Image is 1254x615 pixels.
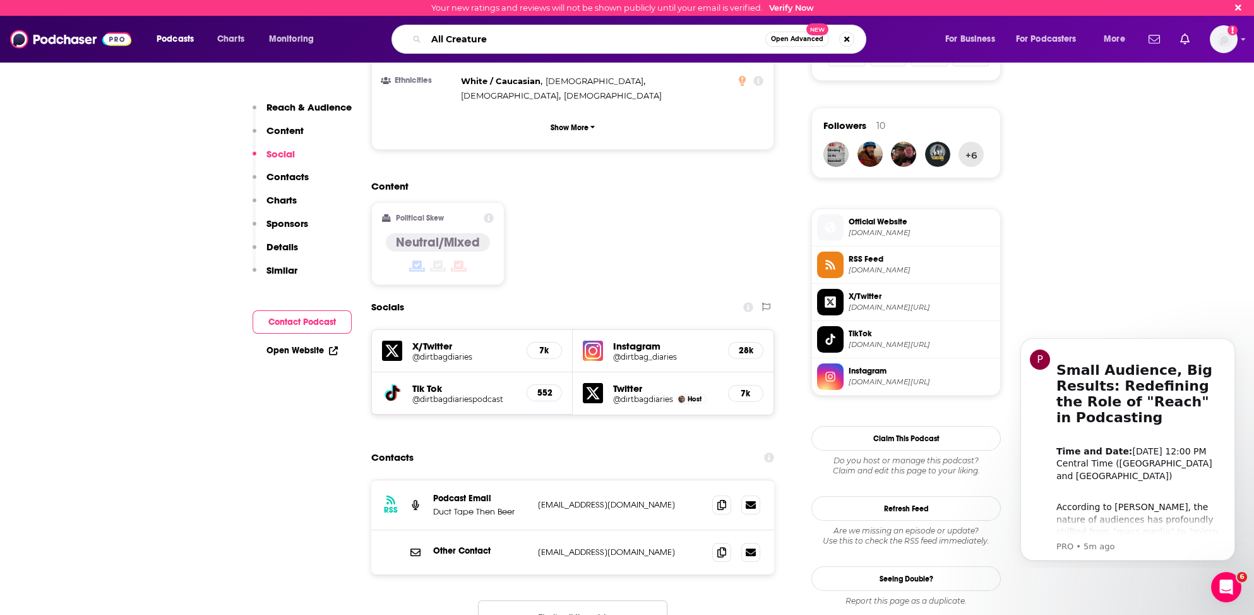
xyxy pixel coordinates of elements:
[811,426,1001,451] button: Claim This Podcast
[857,142,883,167] img: fourchinnigan
[849,253,995,265] span: RSS Feed
[431,3,814,13] div: Your new ratings and reviews will not be shown publicly until your email is verified.
[266,171,309,183] p: Contacts
[266,241,298,253] p: Details
[266,345,338,356] a: Open Website
[958,142,984,167] button: +6
[266,148,295,160] p: Social
[538,547,702,557] p: [EMAIL_ADDRESS][DOMAIN_NAME]
[396,234,480,250] h4: Neutral/Mixed
[945,30,995,48] span: For Business
[253,171,309,194] button: Contacts
[678,396,685,403] img: Fitz Cahall
[266,125,304,137] p: Content
[403,25,878,54] div: Search podcasts, credits, & more...
[371,180,764,192] h2: Content
[461,76,540,86] span: White / Caucasian
[537,345,551,356] h5: 7k
[688,395,702,403] span: Host
[148,29,210,49] button: open menu
[1211,572,1241,602] iframe: Intercom live chat
[546,74,645,88] span: ,
[10,27,131,51] img: Podchaser - Follow, Share and Rate Podcasts
[209,29,252,49] a: Charts
[817,326,995,353] a: TikTok[DOMAIN_NAME][URL]
[1227,25,1238,35] svg: Email not verified
[253,194,297,217] button: Charts
[266,264,297,276] p: Similar
[461,74,542,88] span: ,
[564,90,662,100] span: [DEMOGRAPHIC_DATA]
[811,526,1001,546] div: Are we missing an episode or update? Use this to check the RSS feed immediately.
[253,264,297,288] button: Similar
[1104,30,1125,48] span: More
[823,142,849,167] img: TheArmchairClimber
[849,340,995,350] span: tiktok.com/@dirtbagdiariespodcast
[811,566,1001,591] a: Seeing Double?
[849,228,995,238] span: dirtbagdiaries.com
[613,382,718,394] h5: Twitter
[382,76,456,85] h3: Ethnicities
[1175,28,1195,50] a: Show notifications dropdown
[253,101,352,125] button: Reach & Audience
[925,142,950,167] img: records_bands
[849,377,995,387] span: instagram.com/dirtbag_diaries
[1237,572,1247,582] span: 6
[260,29,330,49] button: open menu
[1210,25,1238,53] span: Logged in as BretAita
[433,506,528,517] p: Duct Tape Then Beer
[891,142,916,167] img: JohnPOdom
[1144,28,1165,50] a: Show notifications dropdown
[551,123,588,132] p: Show More
[1210,25,1238,53] img: User Profile
[817,289,995,315] a: X/Twitter[DOMAIN_NAME][URL]
[849,303,995,312] span: twitter.com/dirtbagdiaries
[371,295,404,319] h2: Socials
[384,505,398,515] h3: RSS
[412,352,517,362] a: @dirtbagdiaries
[765,32,829,47] button: Open AdvancedNew
[266,217,308,229] p: Sponsors
[811,456,1001,476] div: Claim and edit this page to your liking.
[739,345,753,356] h5: 28k
[537,387,551,398] h5: 552
[583,341,603,361] img: iconImage
[936,29,1011,49] button: open menu
[811,496,1001,521] button: Refresh Feed
[806,23,829,35] span: New
[461,88,561,103] span: ,
[613,394,673,404] a: @dirtbagdiaries
[253,217,308,241] button: Sponsors
[412,340,517,352] h5: X/Twitter
[1016,30,1077,48] span: For Podcasters
[546,76,643,86] span: [DEMOGRAPHIC_DATA]
[613,352,718,362] a: @dirtbag_diaries
[253,148,295,171] button: Social
[217,30,244,48] span: Charts
[433,545,528,556] p: Other Contact
[461,90,559,100] span: [DEMOGRAPHIC_DATA]
[849,216,995,228] span: Official Website
[817,252,995,278] a: RSS Feed[DOMAIN_NAME]
[382,116,763,139] button: Show More
[769,3,814,13] a: Verify Now
[849,328,995,339] span: TikTok
[823,119,866,131] span: Followers
[849,265,995,275] span: feeds.megaphone.fm
[811,596,1001,606] div: Report this page as a duplicate.
[613,340,718,352] h5: Instagram
[253,125,304,148] button: Content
